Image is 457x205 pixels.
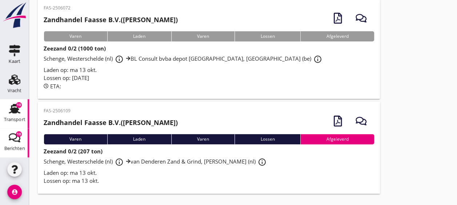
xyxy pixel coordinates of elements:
[44,108,178,114] p: FAS-2506109
[300,134,374,144] div: Afgeleverd
[258,158,266,166] i: info_outline
[44,118,121,127] strong: Zandhandel Faasse B.V.
[44,177,99,184] span: Lossen op: ma 13 okt.
[107,134,171,144] div: Laden
[44,148,103,155] strong: Zeezand 0/2 (207 ton)
[44,118,178,128] h2: ([PERSON_NAME])
[44,158,269,165] span: Schenge, Westerschelde (nl) van Denderen Zand & Grind, [PERSON_NAME] (nl)
[44,66,97,73] span: Laden op: ma 13 okt.
[9,59,20,64] div: Kaart
[300,31,374,41] div: Afgeleverd
[38,102,380,194] a: FAS-2506109Zandhandel Faasse B.V.([PERSON_NAME])VarenLadenVarenLossenAfgeleverdZeezand 0/2 (207 t...
[44,45,106,52] strong: Zeezand 0/2 (1000 ton)
[4,117,25,122] div: Transport
[4,146,25,151] div: Berichten
[234,134,300,144] div: Lossen
[44,55,324,62] span: Schenge, Westerschelde (nl) BL Consult bvba depot [GEOGRAPHIC_DATA], [GEOGRAPHIC_DATA] (be)
[50,83,61,90] span: ETA:
[313,55,322,64] i: info_outline
[1,2,28,29] img: logo-small.a267ee39.svg
[44,15,121,24] strong: Zandhandel Faasse B.V.
[16,102,22,108] div: 10
[44,74,89,81] span: Lossen op: [DATE]
[44,169,97,176] span: Laden op: ma 13 okt.
[44,134,107,144] div: Varen
[44,15,178,25] h2: ([PERSON_NAME])
[171,31,235,41] div: Varen
[8,88,22,93] div: Vracht
[115,55,124,64] i: info_outline
[16,131,22,137] div: 10
[171,134,235,144] div: Varen
[44,5,178,11] p: FAS-2506072
[7,185,22,199] i: account_circle
[234,31,300,41] div: Lossen
[115,158,124,166] i: info_outline
[107,31,171,41] div: Laden
[44,31,107,41] div: Varen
